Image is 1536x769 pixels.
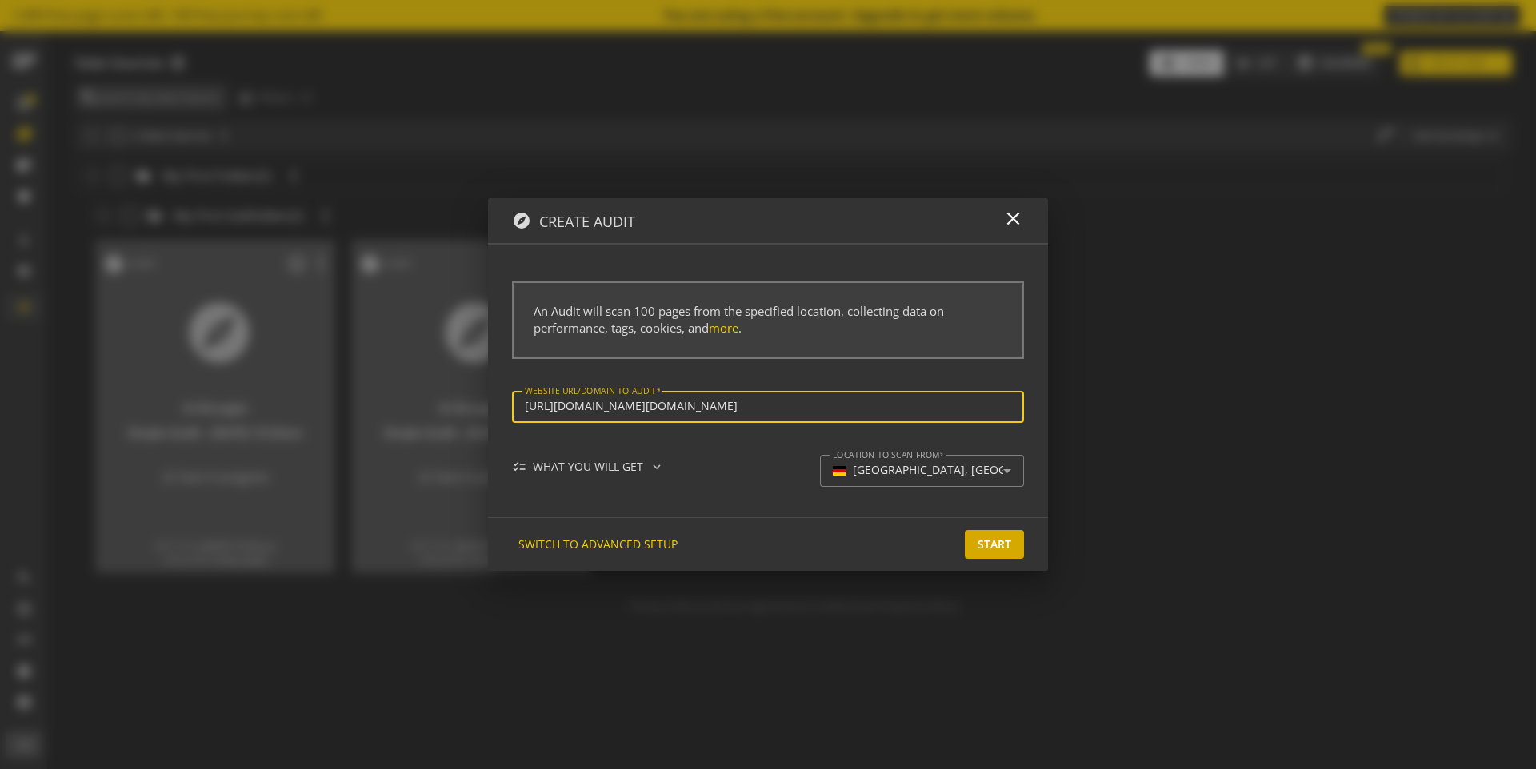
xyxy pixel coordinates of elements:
h4: Create Audit [539,214,635,230]
span: Start [978,530,1011,559]
input: Example: https://www.observepoint.com [525,400,1011,413]
mat-icon: checklist [512,460,526,474]
mat-icon: expand_more [650,460,664,474]
a: more [709,320,738,336]
mat-icon: close [1002,208,1024,229]
span: An Audit will scan 100 pages from the specified location, collecting data on performance, tags, c... [534,303,944,336]
button: Start [965,530,1024,559]
op-modal-header: Create Audit [488,198,1048,245]
div: [GEOGRAPHIC_DATA], [GEOGRAPHIC_DATA] [853,464,1083,477]
mat-icon: explore [512,211,531,230]
button: SWITCH TO ADVANCED SETUP [512,530,684,559]
mat-expansion-panel-header: WHAT YOU WILL GET [512,455,798,479]
div: WHAT YOU WILL GET [512,459,677,475]
span: SWITCH TO ADVANCED SETUP [518,530,678,559]
mat-label: Website url/domain to Audit [525,384,656,396]
mat-label: Location to scan from [833,448,940,460]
